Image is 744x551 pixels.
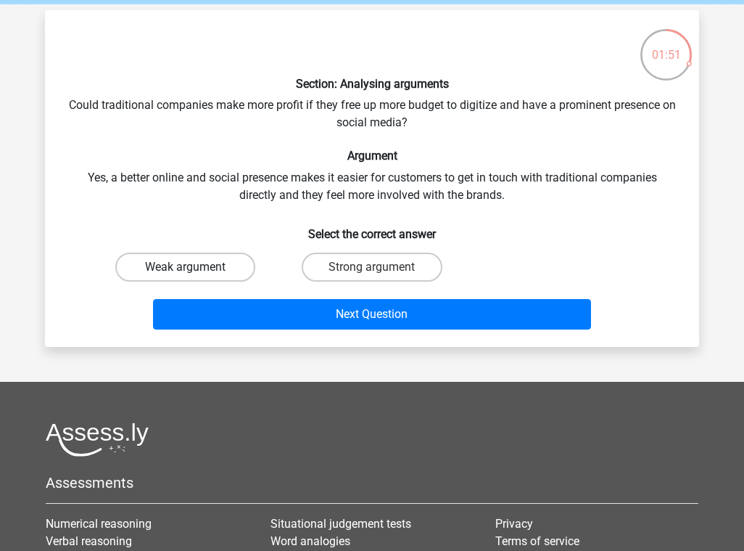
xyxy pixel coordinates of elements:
div: 01:51 [639,28,693,64]
a: Word analogies [270,534,350,548]
label: Weak argument [115,253,255,282]
h6: Select the correct answer [68,216,676,241]
label: Strong argument [302,253,442,282]
h5: Assessments [46,474,698,491]
button: Next Question [153,299,592,330]
a: Verbal reasoning [46,534,132,548]
h6: Argument [68,149,676,163]
a: Terms of service [495,534,579,548]
div: Could traditional companies make more profit if they free up more budget to digitize and have a p... [51,22,693,335]
a: Privacy [495,517,533,531]
a: Numerical reasoning [46,517,152,531]
img: Assessly logo [46,423,149,457]
a: Situational judgement tests [270,517,411,531]
h6: Section: Analysing arguments [68,77,676,91]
